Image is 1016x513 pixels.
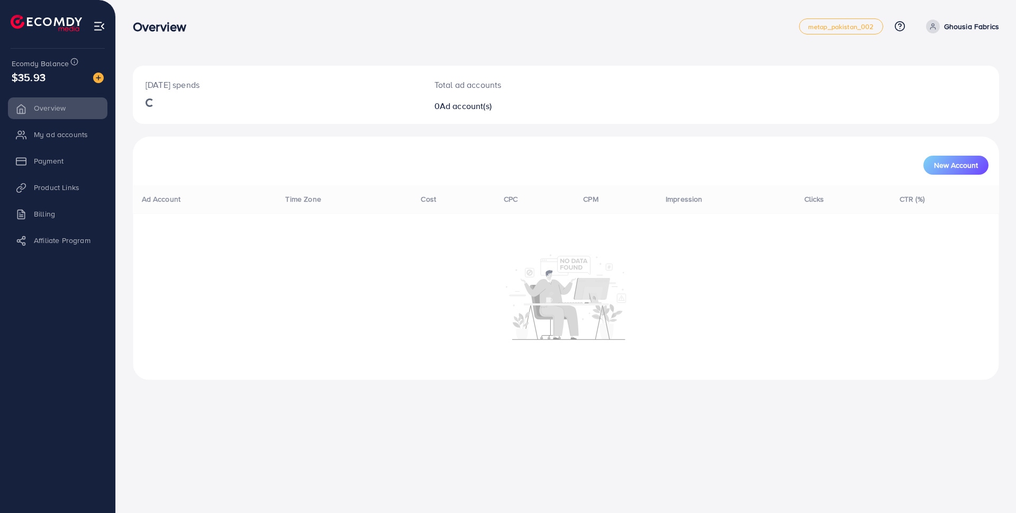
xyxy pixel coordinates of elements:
[808,23,874,30] span: metap_pakistan_002
[12,58,69,69] span: Ecomdy Balance
[12,69,46,85] span: $35.93
[434,78,625,91] p: Total ad accounts
[434,101,625,111] h2: 0
[922,20,999,33] a: Ghousia Fabrics
[133,19,195,34] h3: Overview
[440,100,492,112] span: Ad account(s)
[923,156,988,175] button: New Account
[93,73,104,83] img: image
[146,78,409,91] p: [DATE] spends
[944,20,999,33] p: Ghousia Fabrics
[93,20,105,32] img: menu
[799,19,883,34] a: metap_pakistan_002
[934,161,978,169] span: New Account
[11,15,82,31] img: logo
